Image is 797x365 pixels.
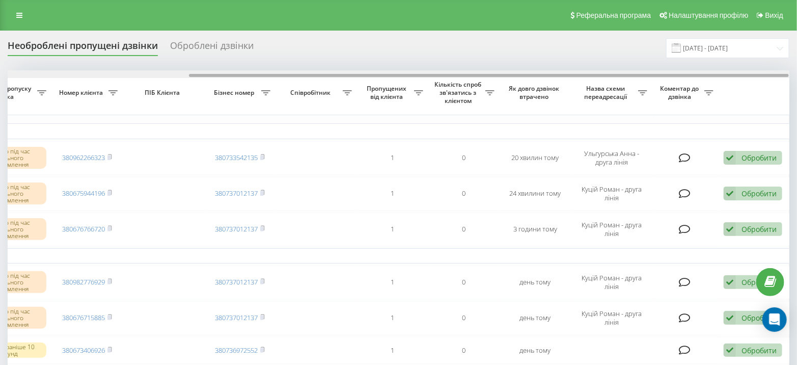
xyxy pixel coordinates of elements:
td: день тому [500,301,571,335]
td: Куцій Роман - друга лінія [571,266,652,299]
div: Обробити [741,224,777,234]
a: 380675944196 [62,189,105,198]
a: 380737012137 [215,277,258,286]
span: Номер клієнта [57,89,108,97]
td: 0 [428,337,500,364]
td: 20 хвилин тому [500,141,571,175]
td: 0 [428,301,500,335]
a: 380736972552 [215,346,258,355]
div: Обробити [741,153,777,163]
a: 380737012137 [215,313,258,322]
td: 3 години тому [500,213,571,246]
div: Оброблені дзвінки [170,40,254,56]
div: Open Intercom Messenger [762,307,787,332]
td: Куцій Роман - друга лінія [571,301,652,335]
td: день тому [500,266,571,299]
span: Назва схеми переадресації [576,85,638,100]
span: Як довго дзвінок втрачено [508,85,563,100]
div: Обробити [741,346,777,355]
td: 1 [357,213,428,246]
td: 24 хвилини тому [500,177,571,211]
a: 380962266323 [62,153,105,162]
span: Пропущених від клієнта [362,85,414,100]
td: 1 [357,177,428,211]
div: Обробити [741,313,777,323]
span: Налаштування профілю [669,11,748,19]
span: Співробітник [281,89,343,97]
td: 1 [357,301,428,335]
td: Куцій Роман - друга лінія [571,177,652,211]
div: Обробити [741,189,777,198]
span: Реферальна програма [576,11,651,19]
td: 0 [428,266,500,299]
td: день тому [500,337,571,364]
td: 1 [357,337,428,364]
a: 380737012137 [215,224,258,233]
span: ПІБ Клієнта [131,89,196,97]
td: 1 [357,266,428,299]
td: 0 [428,177,500,211]
span: Коментар до дзвінка [657,85,704,100]
span: Бізнес номер [209,89,261,97]
div: Обробити [741,277,777,287]
a: 380676766720 [62,224,105,233]
a: 380982776929 [62,277,105,286]
td: 0 [428,213,500,246]
span: Кількість спроб зв'язатись з клієнтом [433,81,485,105]
span: Вихід [765,11,783,19]
a: 380737012137 [215,189,258,198]
td: 1 [357,141,428,175]
td: Куцій Роман - друга лінія [571,213,652,246]
td: Ульгурська Анна - друга лінія [571,141,652,175]
a: 380733542135 [215,153,258,162]
a: 380676715885 [62,313,105,322]
a: 380673406926 [62,346,105,355]
div: Необроблені пропущені дзвінки [8,40,158,56]
td: 0 [428,141,500,175]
